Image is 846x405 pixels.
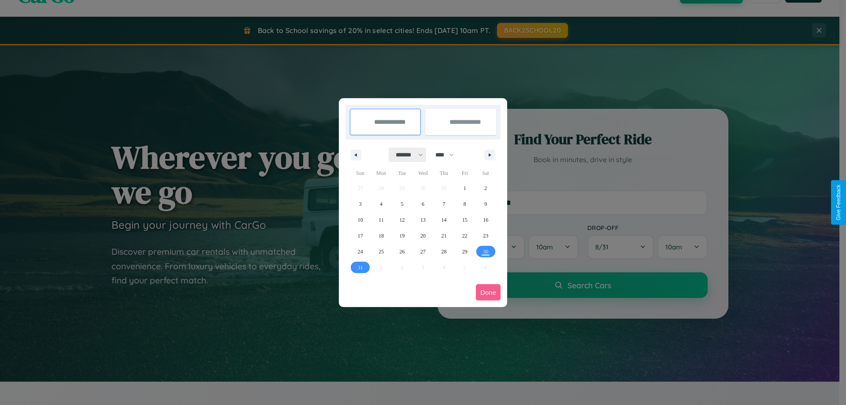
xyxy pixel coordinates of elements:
[441,228,446,244] span: 21
[420,228,426,244] span: 20
[401,196,404,212] span: 5
[350,260,371,275] button: 31
[462,244,468,260] span: 29
[412,166,433,180] span: Wed
[392,212,412,228] button: 12
[441,212,446,228] span: 14
[400,244,405,260] span: 26
[475,196,496,212] button: 9
[454,212,475,228] button: 15
[350,212,371,228] button: 10
[484,180,487,196] span: 2
[359,196,362,212] span: 3
[371,212,391,228] button: 11
[483,228,488,244] span: 23
[412,244,433,260] button: 27
[350,166,371,180] span: Sun
[483,244,488,260] span: 30
[358,260,363,275] span: 31
[454,228,475,244] button: 22
[358,228,363,244] span: 17
[475,244,496,260] button: 30
[392,228,412,244] button: 19
[350,228,371,244] button: 17
[475,180,496,196] button: 2
[475,166,496,180] span: Sat
[434,212,454,228] button: 14
[350,244,371,260] button: 24
[378,212,384,228] span: 11
[434,166,454,180] span: Thu
[358,244,363,260] span: 24
[412,212,433,228] button: 13
[441,244,446,260] span: 28
[483,212,488,228] span: 16
[476,284,501,301] button: Done
[392,196,412,212] button: 5
[400,212,405,228] span: 12
[434,196,454,212] button: 7
[358,212,363,228] span: 10
[412,196,433,212] button: 6
[371,244,391,260] button: 25
[422,196,424,212] span: 6
[454,180,475,196] button: 1
[454,166,475,180] span: Fri
[412,228,433,244] button: 20
[420,212,426,228] span: 13
[392,244,412,260] button: 26
[392,166,412,180] span: Tue
[462,228,468,244] span: 22
[835,185,842,220] div: Give Feedback
[378,244,384,260] span: 25
[464,196,466,212] span: 8
[475,228,496,244] button: 23
[454,244,475,260] button: 29
[484,196,487,212] span: 9
[434,228,454,244] button: 21
[434,244,454,260] button: 28
[462,212,468,228] span: 15
[380,196,382,212] span: 4
[442,196,445,212] span: 7
[464,180,466,196] span: 1
[350,196,371,212] button: 3
[400,228,405,244] span: 19
[475,212,496,228] button: 16
[420,244,426,260] span: 27
[454,196,475,212] button: 8
[371,166,391,180] span: Mon
[378,228,384,244] span: 18
[371,228,391,244] button: 18
[371,196,391,212] button: 4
